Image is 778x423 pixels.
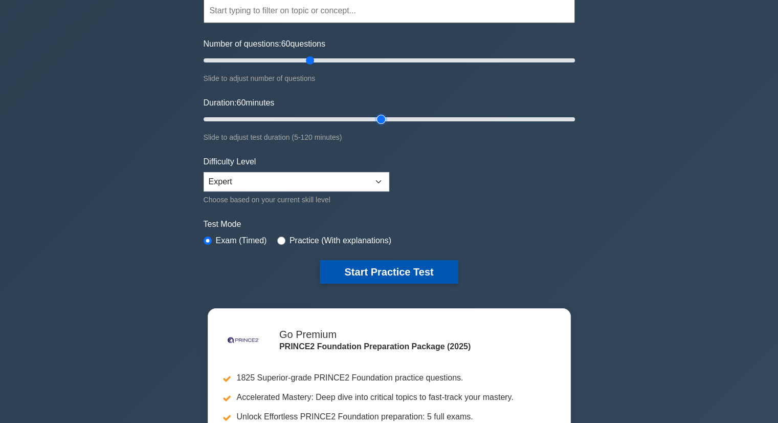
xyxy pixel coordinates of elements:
[204,218,575,230] label: Test Mode
[290,235,391,247] label: Practice (With explanations)
[204,194,389,206] div: Choose based on your current skill level
[204,97,275,109] label: Duration: minutes
[236,98,246,107] span: 60
[281,39,291,48] span: 60
[204,38,325,50] label: Number of questions: questions
[204,72,575,84] div: Slide to adjust number of questions
[204,131,575,143] div: Slide to adjust test duration (5-120 minutes)
[204,156,256,168] label: Difficulty Level
[216,235,267,247] label: Exam (Timed)
[320,260,458,284] button: Start Practice Test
